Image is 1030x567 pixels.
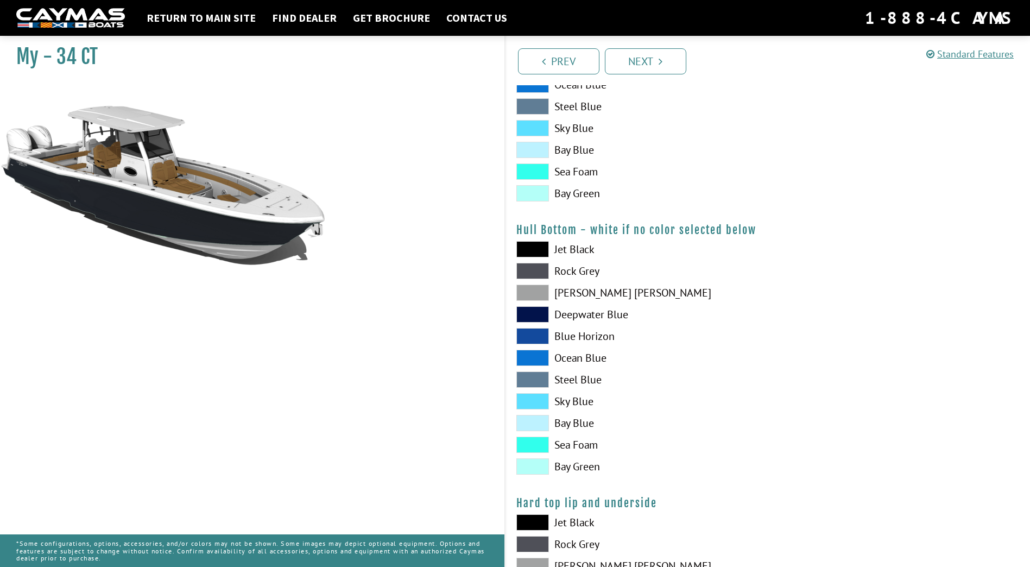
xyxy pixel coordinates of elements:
a: Get Brochure [347,11,435,25]
h4: Hull Bottom - white if no color selected below [516,223,1020,237]
label: Sky Blue [516,120,757,136]
label: Steel Blue [516,98,757,115]
label: Bay Green [516,458,757,475]
label: Blue Horizon [516,328,757,344]
label: Bay Green [516,185,757,201]
label: Jet Black [516,241,757,257]
a: Find Dealer [267,11,342,25]
a: Contact Us [441,11,513,25]
label: Bay Blue [516,142,757,158]
a: Prev [518,48,599,74]
label: [PERSON_NAME] [PERSON_NAME] [516,285,757,301]
h1: My - 34 CT [16,45,477,69]
label: Jet Black [516,514,757,531]
img: white-logo-c9c8dbefe5ff5ceceb0f0178aa75bf4bb51f6bca0971e226c86eb53dfe498488.png [16,8,125,28]
label: Rock Grey [516,263,757,279]
a: Return to main site [141,11,261,25]
p: *Some configurations, options, accessories, and/or colors may not be shown. Some images may depic... [16,534,488,567]
label: Sky Blue [516,393,757,409]
h4: Hard top lip and underside [516,496,1020,510]
label: Sea Foam [516,163,757,180]
label: Steel Blue [516,371,757,388]
a: Standard Features [926,48,1014,60]
label: Sea Foam [516,437,757,453]
div: 1-888-4CAYMAS [865,6,1014,30]
label: Deepwater Blue [516,306,757,323]
label: Bay Blue [516,415,757,431]
a: Next [605,48,686,74]
label: Ocean Blue [516,350,757,366]
label: Rock Grey [516,536,757,552]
